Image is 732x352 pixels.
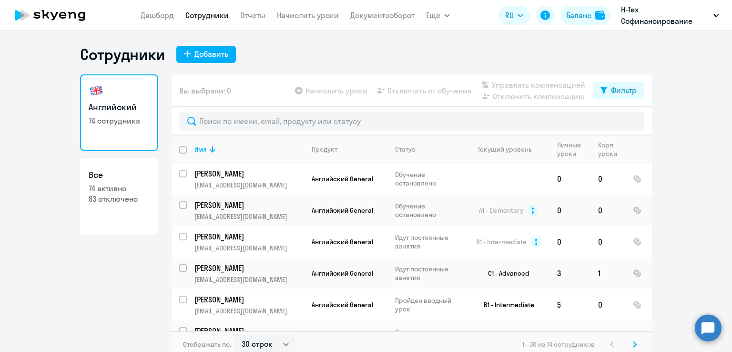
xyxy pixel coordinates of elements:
[590,226,625,258] td: 0
[194,231,302,242] p: [PERSON_NAME]
[194,168,302,179] p: [PERSON_NAME]
[395,265,460,282] p: Идут постоянные занятия
[194,294,302,305] p: [PERSON_NAME]
[194,168,304,179] a: [PERSON_NAME]
[194,145,304,154] div: Имя
[426,10,440,21] span: Ещё
[194,231,304,242] a: [PERSON_NAME]
[621,4,710,27] p: Н-Тех Софинансирование новый, УК НАВИКОН, ООО
[194,263,304,273] a: [PERSON_NAME]
[461,289,549,321] td: B1 - Intermediate
[185,10,229,20] a: Сотрудники
[312,300,373,309] span: Английский General
[395,170,460,187] p: Обучение остановлено
[395,233,460,250] p: Идут постоянные занятия
[395,145,416,154] div: Статус
[549,195,590,226] td: 0
[461,258,549,289] td: C1 - Advanced
[590,258,625,289] td: 1
[89,115,150,126] p: 74 сотрудника
[611,84,637,96] div: Фильтр
[590,195,625,226] td: 0
[194,263,302,273] p: [PERSON_NAME]
[549,321,590,352] td: 0
[479,206,523,215] span: A1 - Elementary
[350,10,415,20] a: Документооборот
[476,238,527,246] span: B1 - Intermediate
[183,340,231,349] span: Отображать по:
[395,296,460,313] p: Пройден вводный урок
[505,10,514,21] span: RU
[179,112,644,131] input: Поиск по имени, email, продукту или статусу
[395,202,460,219] p: Обучение остановлено
[312,238,373,246] span: Английский General
[194,275,304,284] p: [EMAIL_ADDRESS][DOMAIN_NAME]
[89,83,104,98] img: english
[194,244,304,252] p: [EMAIL_ADDRESS][DOMAIN_NAME]
[194,326,304,336] a: [PERSON_NAME]
[194,200,304,210] a: [PERSON_NAME]
[595,10,605,20] img: balance
[566,10,591,21] div: Баланс
[194,145,207,154] div: Имя
[80,74,158,151] a: Английский74 сотрудника
[194,181,304,189] p: [EMAIL_ADDRESS][DOMAIN_NAME]
[312,145,337,154] div: Продукт
[590,289,625,321] td: 0
[240,10,265,20] a: Отчеты
[598,141,625,158] div: Корп. уроки
[312,269,373,278] span: Английский General
[179,85,231,96] span: Вы выбрали: 0
[141,10,174,20] a: Дашборд
[557,141,590,158] div: Личные уроки
[89,169,150,181] h3: Все
[478,145,532,154] div: Текущий уровень
[89,183,150,194] p: 74 активно
[590,321,625,352] td: 0
[194,294,304,305] a: [PERSON_NAME]
[616,4,724,27] button: Н-Тех Софинансирование новый, УК НАВИКОН, ООО
[560,6,610,25] button: Балансbalance
[194,48,228,60] div: Добавить
[176,46,236,63] button: Добавить
[89,101,150,114] h3: Английский
[80,45,165,64] h1: Сотрудники
[194,307,304,315] p: [EMAIL_ADDRESS][DOMAIN_NAME]
[277,10,339,20] a: Начислить уроки
[194,326,302,336] p: [PERSON_NAME]
[395,328,460,345] p: Идут постоянные занятия
[498,6,530,25] button: RU
[522,340,595,349] span: 1 - 30 из 74 сотрудников
[80,158,158,235] a: Все74 активно83 отключено
[468,145,549,154] div: Текущий уровень
[194,212,304,221] p: [EMAIL_ADDRESS][DOMAIN_NAME]
[549,163,590,195] td: 0
[89,194,150,204] p: 83 отключено
[461,321,549,352] td: B1 - Intermediate
[426,6,450,25] button: Ещё
[549,289,590,321] td: 5
[549,226,590,258] td: 0
[194,200,302,210] p: [PERSON_NAME]
[549,258,590,289] td: 3
[312,206,373,215] span: Английский General
[590,163,625,195] td: 0
[312,175,373,183] span: Английский General
[593,82,644,99] button: Фильтр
